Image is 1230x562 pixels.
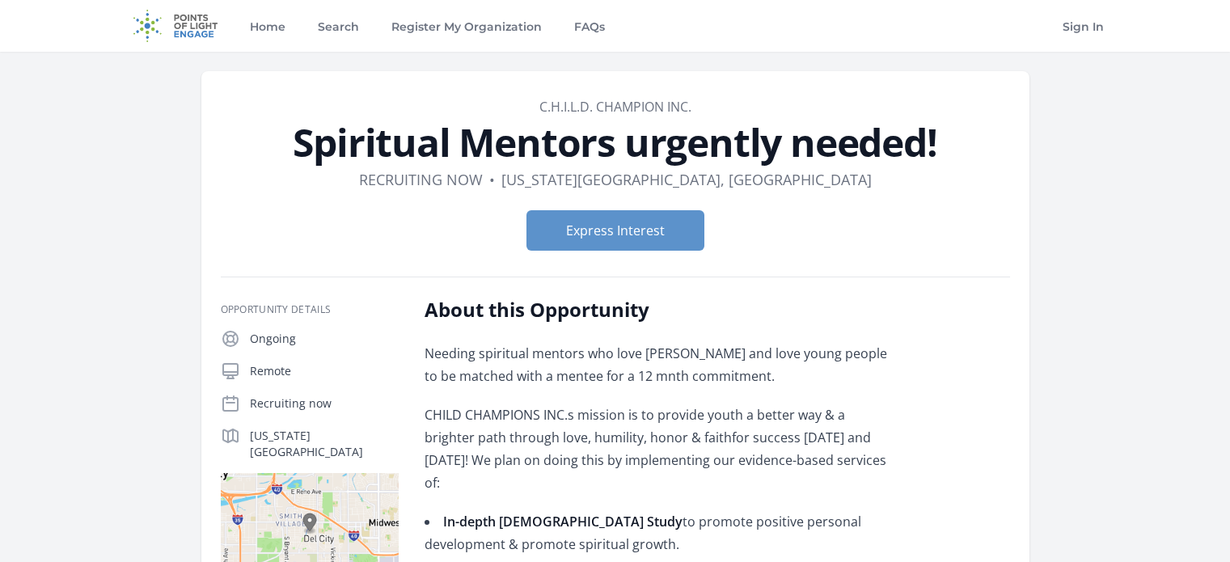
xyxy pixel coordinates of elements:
p: Recruiting now [250,395,399,412]
h1: Spiritual Mentors urgently needed! [221,123,1010,162]
a: C.H.I.L.D. CHAMPION INC. [539,98,691,116]
p: Needing spiritual mentors who love [PERSON_NAME] and love young people to be matched with a mente... [425,342,898,387]
dd: Recruiting now [359,168,483,191]
p: Remote [250,363,399,379]
p: [US_STATE][GEOGRAPHIC_DATA] [250,428,399,460]
h3: Opportunity Details [221,303,399,316]
p: CHILD CHAMPIONS INC.s mission is to provide youth a better way & a brighter path through love, hu... [425,404,898,494]
dd: [US_STATE][GEOGRAPHIC_DATA], [GEOGRAPHIC_DATA] [501,168,872,191]
p: Ongoing [250,331,399,347]
li: to promote positive personal development & promote spiritual growth. [425,510,898,556]
h2: About this Opportunity [425,297,898,323]
strong: In-depth [DEMOGRAPHIC_DATA] Study [443,513,683,530]
button: Express Interest [526,210,704,251]
div: • [489,168,495,191]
